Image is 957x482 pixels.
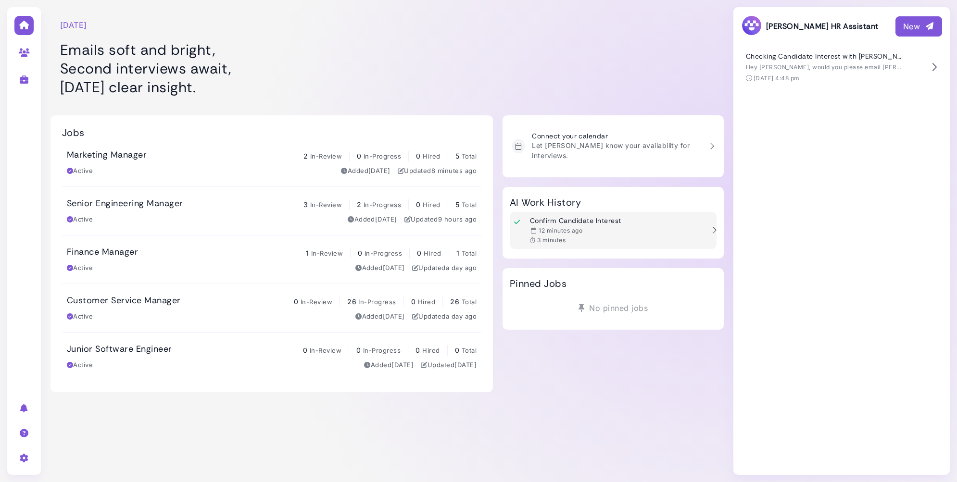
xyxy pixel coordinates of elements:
[416,346,420,354] span: 0
[537,236,566,244] span: 3 minutes
[431,167,477,174] time: Sep 02, 2025
[422,346,440,354] span: Hired
[294,297,298,306] span: 0
[383,312,405,320] time: Aug 28, 2025
[462,249,477,257] span: Total
[530,217,621,225] h3: Confirm Candidate Interest
[60,19,87,31] time: [DATE]
[348,215,397,224] div: Added
[301,298,332,306] span: In-Review
[364,360,414,370] div: Added
[365,249,402,257] span: In-Progress
[310,152,342,160] span: In-Review
[424,249,441,257] span: Hired
[67,150,147,161] h3: Marketing Manager
[364,152,401,160] span: In-Progress
[510,278,567,289] h2: Pinned Jobs
[375,215,397,223] time: Aug 28, 2025
[355,312,405,321] div: Added
[741,15,878,37] h3: [PERSON_NAME] HR Assistant
[67,198,183,209] h3: Senior Engineering Manager
[462,201,477,209] span: Total
[383,264,405,272] time: Aug 28, 2025
[62,333,481,381] a: Junior Software Engineer 0 In-Review 0 In-Progress 0 Hired 0 Total Active Added[DATE] Updated[DATE]
[60,40,483,97] h1: Emails soft and bright, Second interviews await, [DATE] clear insight.
[539,227,582,234] time: Sep 02, 2025
[306,249,309,257] span: 1
[741,45,942,90] button: Checking Candidate Interest with [PERSON_NAME] Hey [PERSON_NAME], would you please email [PERSON_...
[368,167,390,174] time: Aug 28, 2025
[462,152,477,160] span: Total
[303,200,308,209] span: 3
[462,346,477,354] span: Total
[62,138,481,186] a: Marketing Manager 2 In-Review 0 In-Progress 0 Hired 5 Total Active Added[DATE] Updated8 minutes ago
[67,247,138,258] h3: Finance Manager
[303,152,308,160] span: 2
[754,74,800,82] time: [DATE] 4:48 pm
[355,263,405,273] div: Added
[895,16,942,37] button: New
[67,215,93,224] div: Active
[67,312,93,321] div: Active
[455,200,459,209] span: 5
[404,215,477,224] div: Updated
[412,263,477,273] div: Updated
[416,152,420,160] span: 0
[532,140,702,161] p: Let [PERSON_NAME] know your availability for interviews.
[67,360,93,370] div: Active
[62,235,481,284] a: Finance Manager 1 In-Review 0 In-Progress 0 Hired 1 Total Active Added[DATE] Updateda day ago
[347,297,356,306] span: 26
[363,346,401,354] span: In-Progress
[398,166,477,176] div: Updated
[357,200,361,209] span: 2
[462,298,477,306] span: Total
[62,284,481,332] a: Customer Service Manager 0 In-Review 26 In-Progress 0 Hired 26 Total Active Added[DATE] Updateda ...
[356,346,361,354] span: 0
[303,346,307,354] span: 0
[746,52,905,61] h4: Checking Candidate Interest with [PERSON_NAME]
[456,249,459,257] span: 1
[510,197,581,208] h2: AI Work History
[417,249,421,257] span: 0
[67,166,93,176] div: Active
[438,215,477,223] time: Sep 02, 2025
[507,127,719,165] a: Connect your calendar Let [PERSON_NAME] know your availability for interviews.
[510,212,717,249] a: Confirm Candidate Interest 12 minutes ago 3 minutes
[532,132,702,140] h3: Connect your calendar
[310,201,342,209] span: In-Review
[423,201,440,209] span: Hired
[411,297,416,306] span: 0
[416,200,420,209] span: 0
[67,344,172,355] h3: Junior Software Engineer
[412,312,477,321] div: Updated
[421,360,477,370] div: Updated
[446,264,477,272] time: Sep 01, 2025
[341,166,390,176] div: Added
[446,312,477,320] time: Sep 01, 2025
[310,346,341,354] span: In-Review
[903,21,934,32] div: New
[358,298,396,306] span: In-Progress
[510,299,717,317] div: No pinned jobs
[423,152,440,160] span: Hired
[62,187,481,235] a: Senior Engineering Manager 3 In-Review 2 In-Progress 0 Hired 5 Total Active Added[DATE] Updated9 ...
[67,296,181,306] h3: Customer Service Manager
[391,361,414,369] time: Aug 28, 2025
[450,297,459,306] span: 26
[455,346,459,354] span: 0
[311,249,343,257] span: In-Review
[418,298,435,306] span: Hired
[455,152,459,160] span: 5
[364,201,401,209] span: In-Progress
[67,263,93,273] div: Active
[454,361,477,369] time: Aug 28, 2025
[62,127,85,138] h2: Jobs
[358,249,362,257] span: 0
[357,152,361,160] span: 0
